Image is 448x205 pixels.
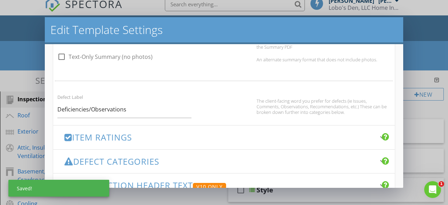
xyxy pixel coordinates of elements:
i: keyboard_arrow_down [378,181,386,190]
h3: Item Ratings [64,132,375,142]
div: Saved! [8,180,109,197]
div: An alternate summary format that does not include photos. [257,57,391,62]
i: keyboard_arrow_down [378,157,386,165]
h3: Reinspection Header Text [64,180,375,191]
h3: Defect Categories [64,157,375,166]
input: Recommendations, Observations, etc. [57,101,191,118]
a: V10 Only [193,179,226,191]
label: Text-Only Summary (no photos) [69,53,153,60]
h2: Edit Template Settings [50,23,398,37]
i: keyboard_arrow_down [378,133,386,142]
iframe: Intercom live chat [424,181,441,198]
div: Display the colored bubbles containing the number of defects in the Summary PDF [257,39,391,50]
div: V10 Only [193,183,226,191]
label: Defect Label [57,94,83,100]
span: 1 [439,181,444,187]
div: The client-facing word you prefer for defects (ie Issues, Comments, Observations, Recommendations... [257,98,391,115]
